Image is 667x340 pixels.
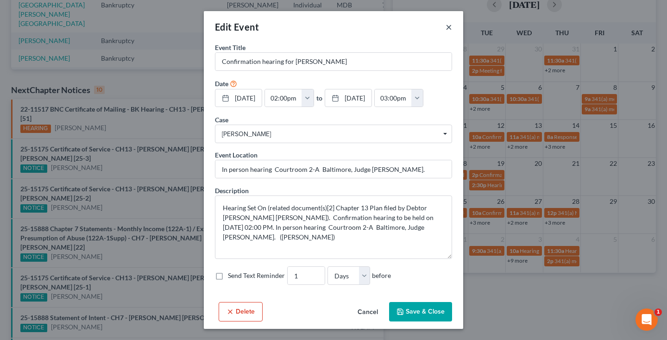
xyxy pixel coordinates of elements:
input: -- : -- [265,89,302,107]
label: Event Location [215,150,258,160]
span: 1 [654,309,662,316]
input: -- [288,267,325,284]
span: [PERSON_NAME] [222,129,445,139]
iframe: Intercom live chat [636,309,658,331]
label: Case [215,115,228,125]
button: Delete [219,302,263,321]
a: [DATE] [325,89,371,107]
button: Save & Close [389,302,452,321]
span: Select box activate [215,125,452,143]
span: Event Title [215,44,245,51]
input: Enter location... [215,160,452,178]
button: Cancel [350,303,385,321]
button: × [446,21,452,32]
label: Description [215,186,249,195]
label: Date [215,79,228,88]
input: -- : -- [375,89,412,107]
label: Send Text Reminder [228,271,285,280]
label: to [316,93,322,103]
a: [DATE] [215,89,262,107]
span: before [372,271,391,280]
span: Edit Event [215,21,259,32]
input: Enter event name... [215,53,452,70]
